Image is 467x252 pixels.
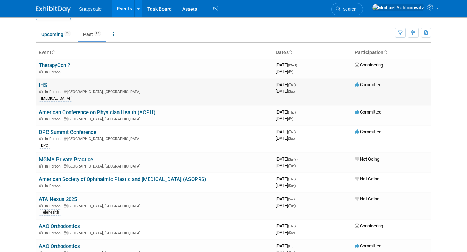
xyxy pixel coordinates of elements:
[288,231,295,235] span: (Sat)
[45,137,63,141] span: In-Person
[39,164,43,168] img: In-Person Event
[39,231,43,234] img: In-Person Event
[276,89,295,94] span: [DATE]
[355,82,381,87] span: Committed
[341,7,356,12] span: Search
[288,110,296,114] span: (Thu)
[39,117,43,120] img: In-Person Event
[288,70,293,74] span: (Fri)
[45,70,63,74] span: In-Person
[355,129,381,134] span: Committed
[36,47,273,58] th: Event
[79,6,102,12] span: Snapscale
[39,184,43,187] img: In-Person Event
[288,137,295,141] span: (Sat)
[276,203,296,208] span: [DATE]
[276,230,295,235] span: [DATE]
[288,117,293,121] span: (Fri)
[36,6,71,13] img: ExhibitDay
[39,143,50,149] div: DPC
[288,197,295,201] span: (Sat)
[298,62,299,67] span: -
[273,47,352,58] th: Dates
[289,49,292,55] a: Sort by Start Date
[288,90,295,93] span: (Sat)
[39,163,270,169] div: [GEOGRAPHIC_DATA], [GEOGRAPHIC_DATA]
[39,204,43,207] img: In-Person Event
[276,223,298,228] span: [DATE]
[297,176,298,181] span: -
[78,28,106,41] a: Past17
[276,116,293,121] span: [DATE]
[276,183,296,188] span: [DATE]
[45,184,63,188] span: In-Person
[355,176,379,181] span: Not Going
[39,136,270,141] div: [GEOGRAPHIC_DATA], [GEOGRAPHIC_DATA]
[39,209,61,216] div: Telehealth
[39,230,270,235] div: [GEOGRAPHIC_DATA], [GEOGRAPHIC_DATA]
[39,243,80,250] a: AAO Orthodontics
[45,117,63,121] span: In-Person
[355,196,379,201] span: Not Going
[39,90,43,93] img: In-Person Event
[39,82,47,88] a: IHS
[36,28,77,41] a: Upcoming23
[39,109,155,116] a: American Conference on Physician Health (ACPH)
[288,204,296,208] span: (Tue)
[276,136,295,141] span: [DATE]
[39,70,43,73] img: In-Person Event
[39,223,80,229] a: AAO Orthodontics
[288,157,296,161] span: (Sun)
[39,116,270,121] div: [GEOGRAPHIC_DATA], [GEOGRAPHIC_DATA]
[39,89,270,94] div: [GEOGRAPHIC_DATA], [GEOGRAPHIC_DATA]
[276,109,298,115] span: [DATE]
[39,96,72,102] div: [MEDICAL_DATA]
[288,164,296,168] span: (Tue)
[45,164,63,169] span: In-Person
[276,69,293,74] span: [DATE]
[276,243,296,249] span: [DATE]
[39,196,77,202] a: ATA Nexus 2025
[39,156,93,163] a: MGMA Private Practice
[372,4,424,11] img: Michael Yablonowitz
[288,130,296,134] span: (Thu)
[51,49,55,55] a: Sort by Event Name
[64,31,71,36] span: 23
[352,47,431,58] th: Participation
[355,156,379,162] span: Not Going
[297,109,298,115] span: -
[296,196,297,201] span: -
[276,82,298,87] span: [DATE]
[276,62,299,67] span: [DATE]
[355,243,381,249] span: Committed
[355,109,381,115] span: Committed
[297,82,298,87] span: -
[297,223,298,228] span: -
[39,62,70,69] a: TherapyCon ?
[39,129,96,135] a: DPC Summit Conference
[288,177,296,181] span: (Thu)
[384,49,387,55] a: Sort by Participation Type
[45,90,63,94] span: In-Person
[276,176,298,181] span: [DATE]
[288,224,296,228] span: (Thu)
[39,137,43,140] img: In-Person Event
[39,176,206,182] a: American Society of Ophthalmic Plastic and [MEDICAL_DATA] (ASOPRS)
[276,156,298,162] span: [DATE]
[355,62,383,67] span: Considering
[355,223,383,228] span: Considering
[276,196,297,201] span: [DATE]
[45,204,63,208] span: In-Person
[288,184,296,188] span: (Sun)
[297,129,298,134] span: -
[276,129,298,134] span: [DATE]
[294,243,296,249] span: -
[94,31,101,36] span: 17
[297,156,298,162] span: -
[276,163,296,168] span: [DATE]
[288,244,293,248] span: (Fri)
[331,3,363,15] a: Search
[288,63,297,67] span: (Wed)
[45,231,63,235] span: In-Person
[39,203,270,208] div: [GEOGRAPHIC_DATA], [GEOGRAPHIC_DATA]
